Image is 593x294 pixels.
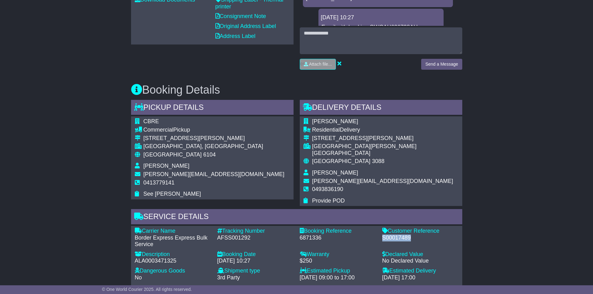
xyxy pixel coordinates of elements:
div: [STREET_ADDRESS][PERSON_NAME] [144,135,285,142]
div: Service Details [131,209,462,226]
div: [DATE] 09:00 to 17:00 [300,274,376,281]
span: 0413779141 [144,180,175,186]
div: Declared Value [382,251,459,258]
h3: Booking Details [131,84,462,96]
span: See [PERSON_NAME] [144,191,201,197]
div: Estimated Delivery [382,268,459,274]
span: [GEOGRAPHIC_DATA] [312,158,370,164]
div: ALA0003471325 [135,258,211,264]
div: Delivery [312,127,459,133]
div: Pickup [144,127,285,133]
div: Booking Reference [300,228,376,235]
div: [STREET_ADDRESS][PERSON_NAME] [312,135,459,142]
div: [GEOGRAPHIC_DATA], [GEOGRAPHIC_DATA] [144,143,285,150]
span: Provide POD [312,198,345,204]
span: 3rd Party [217,274,240,281]
div: Warranty [300,251,376,258]
span: [PERSON_NAME][EMAIL_ADDRESS][DOMAIN_NAME] [144,171,285,177]
div: Delivery Details [300,100,462,117]
div: Estimated Pickup [300,268,376,274]
p: Email with booking OWCAU636738AU documents was sent to [PERSON_NAME][EMAIL_ADDRESS][DOMAIN_NAME]. [322,24,440,44]
div: Dangerous Goods [135,268,211,274]
div: Customer Reference [382,228,459,235]
div: [DATE] 10:27 [217,258,294,264]
span: © One World Courier 2025. All rights reserved. [102,287,192,292]
span: 3088 [372,158,384,164]
div: Carrier Name [135,228,211,235]
span: Commercial [144,127,173,133]
div: Description [135,251,211,258]
span: [PERSON_NAME] [312,170,358,176]
span: [PERSON_NAME] [144,163,190,169]
button: Send a Message [421,59,462,70]
span: Residential [312,127,340,133]
div: AFSS001292 [217,235,294,241]
div: Border Express Express Bulk Service [135,235,211,248]
div: $250 [300,258,376,264]
span: [PERSON_NAME][EMAIL_ADDRESS][DOMAIN_NAME] [312,178,453,184]
div: [DATE] 17:00 [382,274,459,281]
div: No Declared Value [382,258,459,264]
span: No [135,274,142,281]
span: [GEOGRAPHIC_DATA] [144,152,202,158]
div: [DATE] 10:27 [321,14,441,21]
div: Pickup Details [131,100,294,117]
a: Original Address Label [215,23,276,29]
span: CBRE [144,118,159,124]
div: Shipment type [217,268,294,274]
span: [PERSON_NAME] [312,118,358,124]
div: 6871336 [300,235,376,241]
a: Consignment Note [215,13,266,19]
div: Booking Date [217,251,294,258]
span: 0493836190 [312,186,343,192]
a: Address Label [215,33,256,39]
span: 6104 [203,152,216,158]
div: S00017489 [382,235,459,241]
div: Tracking Number [217,228,294,235]
div: [GEOGRAPHIC_DATA][PERSON_NAME][GEOGRAPHIC_DATA] [312,143,459,156]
